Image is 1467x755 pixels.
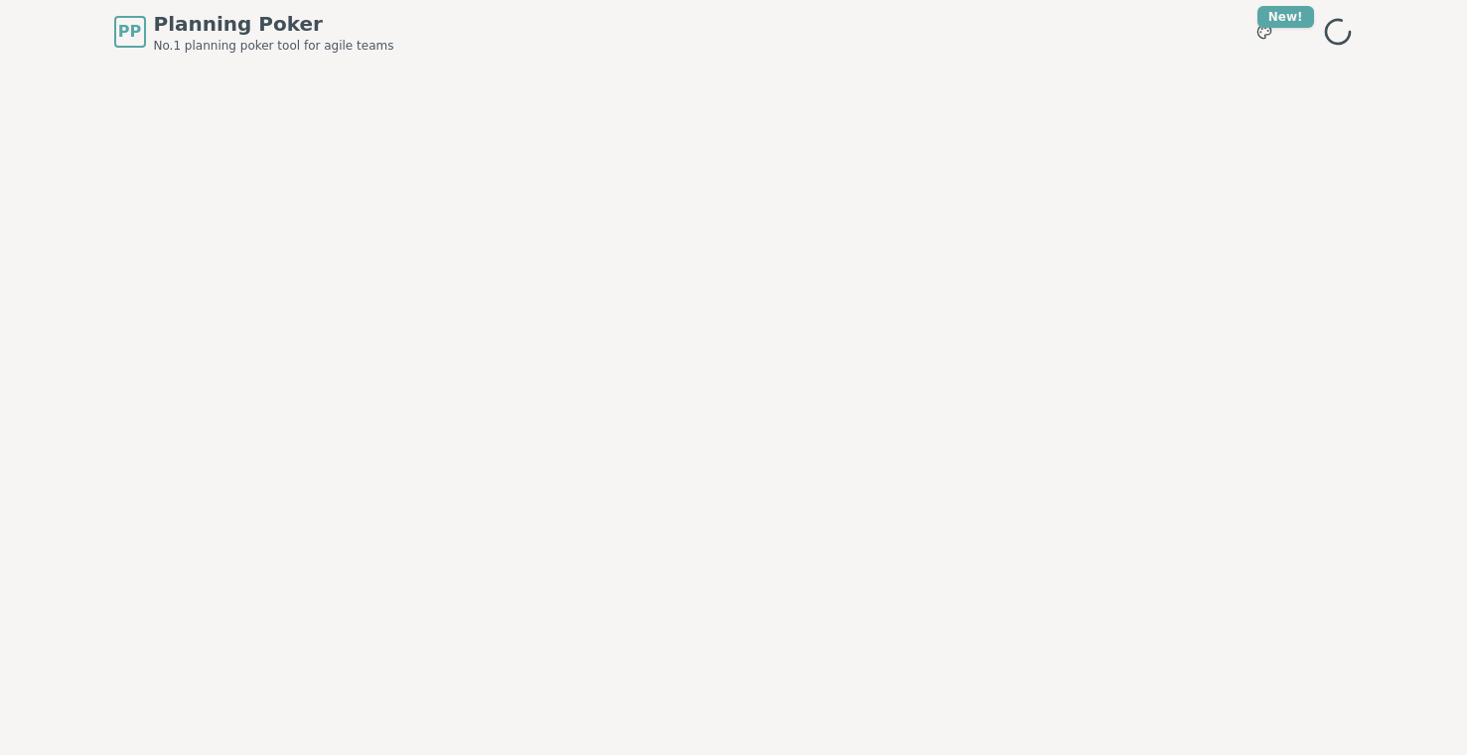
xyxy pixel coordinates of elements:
span: Planning Poker [154,10,394,38]
span: PP [118,20,141,44]
button: New! [1247,14,1282,50]
a: PPPlanning PokerNo.1 planning poker tool for agile teams [114,10,394,54]
div: New! [1257,6,1314,28]
span: No.1 planning poker tool for agile teams [154,38,394,54]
